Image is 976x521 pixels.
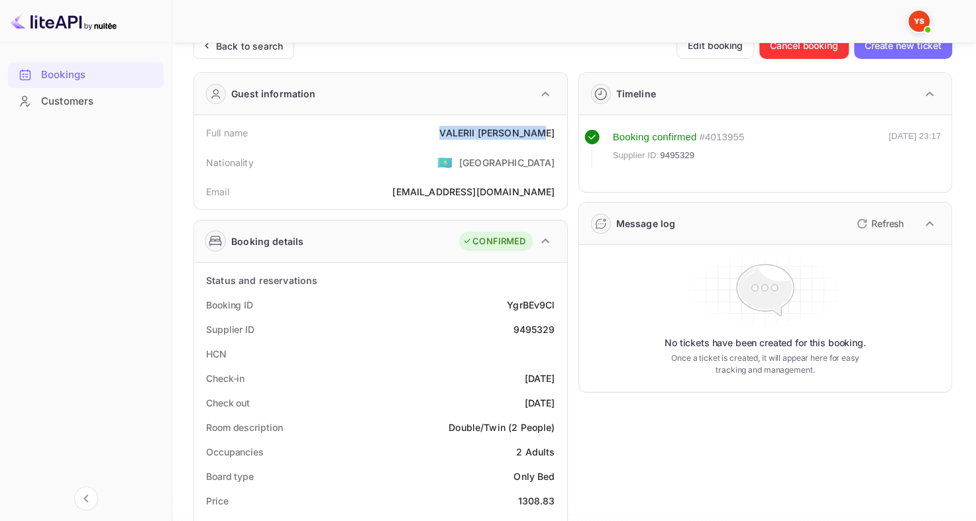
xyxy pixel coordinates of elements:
[517,494,555,508] div: 1308.83
[613,149,659,162] span: Supplier ID:
[507,298,555,312] div: YgrBEv9Cl
[665,352,865,376] p: Once a ticket is created, it will appear here for easy tracking and management.
[216,39,283,53] div: Back to search
[889,130,941,168] div: [DATE] 23:17
[8,62,164,88] div: Bookings
[206,469,254,483] div: Board type
[206,322,254,336] div: Supplier ID
[616,216,676,230] div: Message log
[206,273,317,287] div: Status and reservations
[516,445,555,459] div: 2 Adults
[11,11,117,32] img: LiteAPI logo
[206,371,244,385] div: Check-in
[206,347,227,361] div: HCN
[206,494,229,508] div: Price
[849,213,909,234] button: Refresh
[41,94,157,109] div: Customers
[439,126,555,140] div: VALERII [PERSON_NAME]
[616,87,656,101] div: Timeline
[206,445,264,459] div: Occupancies
[41,68,157,83] div: Bookings
[74,487,98,510] button: Collapse navigation
[459,156,555,169] div: [GEOGRAPHIC_DATA]
[665,336,866,350] p: No tickets have been created for this booking.
[908,11,930,32] img: Yandex Support
[392,185,555,199] div: [EMAIL_ADDRESS][DOMAIN_NAME]
[231,87,316,101] div: Guest information
[449,420,555,434] div: Double/Twin (2 People)
[206,156,254,169] div: Nationality
[514,469,555,483] div: Only Bed
[525,396,555,410] div: [DATE]
[437,150,453,174] span: United States
[206,396,250,410] div: Check out
[513,322,555,336] div: 9495329
[8,62,164,87] a: Bookings
[759,32,849,59] button: Cancel booking
[525,371,555,385] div: [DATE]
[8,89,164,115] div: Customers
[206,185,229,199] div: Email
[206,126,248,140] div: Full name
[660,149,694,162] span: 9495329
[8,89,164,113] a: Customers
[871,216,904,230] p: Refresh
[231,234,303,248] div: Booking details
[206,420,282,434] div: Room description
[699,130,744,145] div: # 4013955
[854,32,952,59] button: Create new ticket
[677,32,754,59] button: Edit booking
[613,130,697,145] div: Booking confirmed
[462,235,525,248] div: CONFIRMED
[206,298,253,312] div: Booking ID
